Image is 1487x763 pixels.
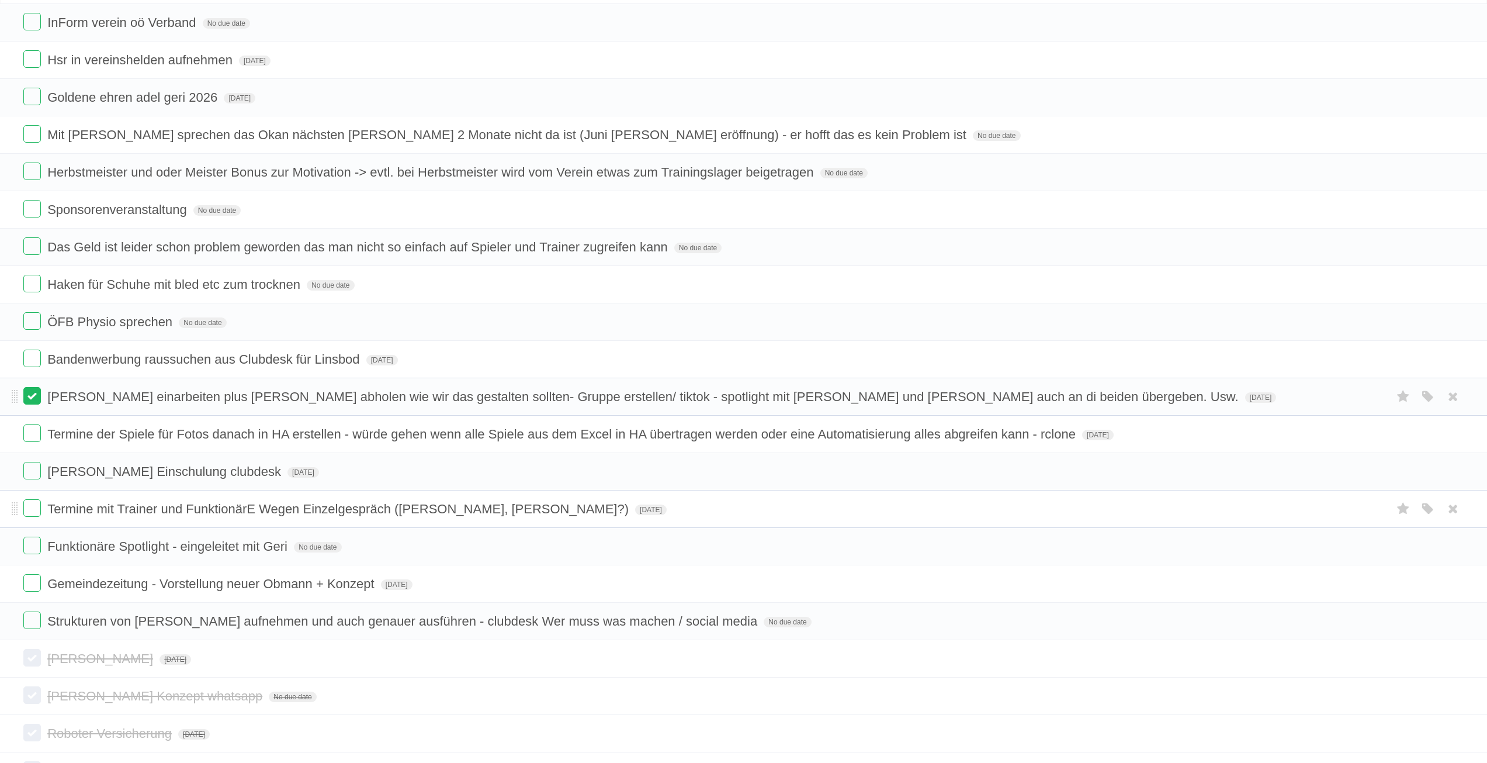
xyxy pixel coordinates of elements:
[307,280,354,291] span: No due date
[23,574,41,592] label: Done
[764,617,811,627] span: No due date
[1392,387,1415,406] label: Star task
[294,542,341,553] span: No due date
[178,729,210,740] span: [DATE]
[47,90,220,105] span: Goldene ehren adel geri 2026
[203,18,250,29] span: No due date
[23,275,41,292] label: Done
[381,579,413,590] span: [DATE]
[269,692,316,702] span: No due date
[47,15,199,30] span: InForm verein oö Verband
[23,612,41,629] label: Done
[23,686,41,704] label: Done
[635,505,667,515] span: [DATE]
[287,467,319,478] span: [DATE]
[23,13,41,30] label: Done
[23,649,41,667] label: Done
[47,202,190,217] span: Sponsorenveranstaltung
[23,350,41,367] label: Done
[674,243,722,253] span: No due date
[23,125,41,143] label: Done
[47,427,1079,441] span: Termine der Spiele für Fotos danach in HA erstellen - würde gehen wenn alle Spiele aus dem Excel ...
[47,464,284,479] span: [PERSON_NAME] Einschulung clubdesk
[47,53,235,67] span: Hsr in vereinshelden aufnehmen
[47,726,175,741] span: Roboter Versicherung
[973,130,1020,141] span: No due date
[23,537,41,554] label: Done
[23,237,41,255] label: Done
[47,315,175,329] span: ÖFB Physio sprechen
[47,539,290,554] span: Funktionäre Spotlight - eingeleitet mit Geri
[47,614,760,629] span: Strukturen von [PERSON_NAME] aufnehmen und auch genauer ausführen - clubdesk Wer muss was machen ...
[47,352,362,367] span: Bandenwerbung raussuchen aus Clubdesk für Linsbod
[47,689,265,703] span: [PERSON_NAME] Konzept whatsapp
[23,724,41,741] label: Done
[239,56,271,66] span: [DATE]
[47,651,156,666] span: [PERSON_NAME]
[47,576,377,591] span: Gemeindezeitung - Vorstellung neuer Obmann + Konzept
[23,462,41,479] label: Done
[47,240,671,254] span: Das Geld ist leider schon problem geworden das man nicht so einfach auf Spieler und Trainer zugre...
[366,355,398,365] span: [DATE]
[47,502,632,516] span: Termine mit Trainer und FunktionärE Wegen Einzelgespräch ([PERSON_NAME], [PERSON_NAME]?)
[193,205,241,216] span: No due date
[47,389,1241,404] span: [PERSON_NAME] einarbeiten plus [PERSON_NAME] abholen wie wir das gestalten sollten- Gruppe erstel...
[47,127,969,142] span: Mit [PERSON_NAME] sprechen das Okan nächsten [PERSON_NAME] 2 Monate nicht da ist (Juni [PERSON_NA...
[23,499,41,517] label: Done
[23,312,41,330] label: Done
[160,654,191,665] span: [DATE]
[23,50,41,68] label: Done
[23,163,41,180] label: Done
[47,277,303,292] span: Haken für Schuhe mit bled etc zum trocknen
[1082,430,1114,440] span: [DATE]
[47,165,816,179] span: Herbstmeister und oder Meister Bonus zur Motivation -> evtl. bei Herbstmeister wird vom Verein et...
[224,93,255,103] span: [DATE]
[23,200,41,217] label: Done
[179,317,226,328] span: No due date
[23,88,41,105] label: Done
[23,387,41,405] label: Done
[1392,499,1415,519] label: Star task
[23,424,41,442] label: Done
[1245,392,1277,403] span: [DATE]
[820,168,868,178] span: No due date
